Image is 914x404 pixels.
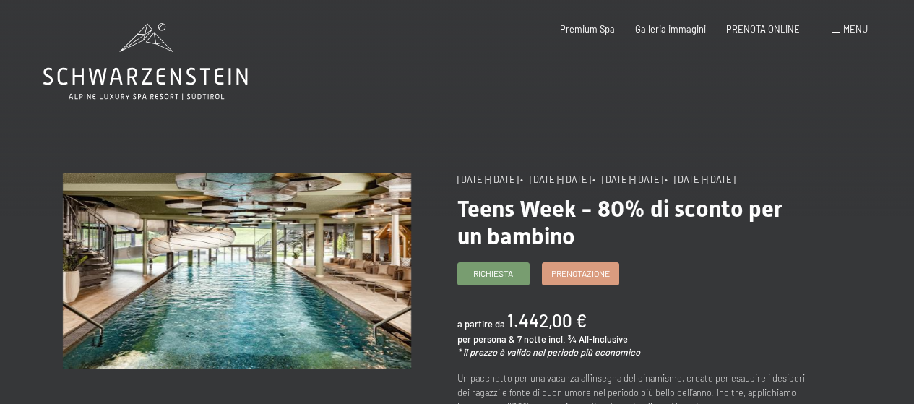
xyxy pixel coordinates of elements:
[560,23,615,35] a: Premium Spa
[473,267,513,280] span: Richiesta
[635,23,706,35] a: Galleria immagini
[592,173,663,185] span: • [DATE]-[DATE]
[726,23,800,35] a: PRENOTA ONLINE
[457,173,519,185] span: [DATE]-[DATE]
[843,23,868,35] span: Menu
[457,195,782,250] span: Teens Week - 80% di sconto per un bambino
[507,310,587,331] b: 1.442,00 €
[665,173,736,185] span: • [DATE]-[DATE]
[551,267,610,280] span: Prenotazione
[458,263,529,285] a: Richiesta
[517,333,546,345] span: 7 notte
[520,173,591,185] span: • [DATE]-[DATE]
[457,333,515,345] span: per persona &
[457,346,640,358] em: * il prezzo è valido nel periodo più economico
[543,263,618,285] a: Prenotazione
[63,173,411,369] img: Teens Week - 80% di sconto per un bambino
[548,333,628,345] span: incl. ¾ All-Inclusive
[457,318,505,330] span: a partire da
